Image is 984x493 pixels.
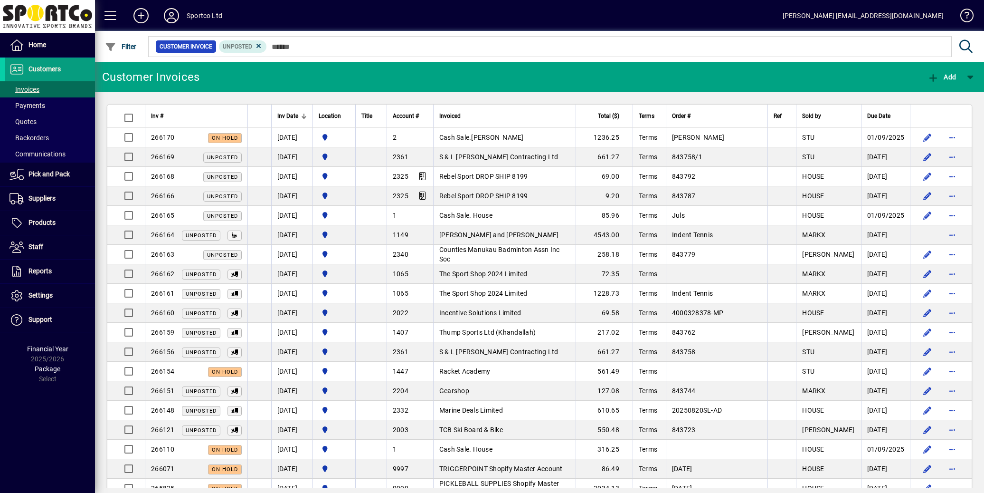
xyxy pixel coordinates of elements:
[920,208,935,223] button: Edit
[9,102,45,109] span: Payments
[319,366,350,377] span: Sportco Ltd Warehouse
[639,173,657,180] span: Terms
[639,387,657,395] span: Terms
[277,111,298,121] span: Inv Date
[187,8,222,23] div: Sportco Ltd
[126,7,156,24] button: Add
[28,41,46,48] span: Home
[319,230,350,240] span: Sportco Ltd Warehouse
[102,69,199,85] div: Customer Invoices
[151,212,175,219] span: 266165
[920,344,935,359] button: Edit
[945,364,960,379] button: More options
[920,130,935,145] button: Edit
[945,266,960,281] button: More options
[28,291,53,299] span: Settings
[271,167,312,186] td: [DATE]
[271,323,312,342] td: [DATE]
[271,440,312,459] td: [DATE]
[920,149,935,164] button: Edit
[639,465,657,473] span: Terms
[393,348,408,356] span: 2361
[105,43,137,50] span: Filter
[393,153,408,161] span: 2361
[945,344,960,359] button: More options
[151,445,175,453] span: 266110
[802,445,824,453] span: HOUSE
[672,406,722,414] span: 20250820SL-AD
[271,264,312,284] td: [DATE]
[945,442,960,457] button: More options
[151,367,175,375] span: 266154
[576,284,633,303] td: 1228.73
[639,348,657,356] span: Terms
[920,461,935,476] button: Edit
[920,442,935,457] button: Edit
[861,167,910,186] td: [DATE]
[598,111,619,121] span: Total ($)
[861,206,910,225] td: 01/09/2025
[861,401,910,420] td: [DATE]
[672,329,696,336] span: 843762
[867,111,890,121] span: Due Date
[393,445,397,453] span: 1
[319,327,350,338] span: Sportco Ltd Warehouse
[212,466,238,473] span: On hold
[319,288,350,299] span: Sportco Ltd Warehouse
[151,290,175,297] span: 266161
[5,308,95,332] a: Support
[802,251,854,258] span: [PERSON_NAME]
[271,128,312,147] td: [DATE]
[151,173,175,180] span: 266168
[439,134,524,141] span: Cash Sale.[PERSON_NAME]
[319,111,350,121] div: Location
[802,192,824,200] span: HOUSE
[5,260,95,283] a: Reports
[9,86,39,93] span: Invoices
[271,420,312,440] td: [DATE]
[672,153,702,161] span: 843758/1
[439,445,492,453] span: Cash Sale. House
[5,33,95,57] a: Home
[28,65,61,73] span: Customers
[9,150,66,158] span: Communications
[186,271,217,278] span: Unposted
[439,465,563,473] span: TRIGGERPOINT Shopify Master Account
[319,308,350,318] span: Sportco Ltd Warehouse
[945,422,960,437] button: More options
[271,225,312,245] td: [DATE]
[319,464,350,474] span: Sportco Ltd Warehouse
[28,194,56,202] span: Suppliers
[223,43,252,50] span: Unposted
[207,155,238,161] span: Unposted
[393,231,408,239] span: 1149
[639,192,657,200] span: Terms
[861,323,910,342] td: [DATE]
[945,247,960,262] button: More options
[439,387,469,395] span: Gearshop
[802,231,825,239] span: MARKX
[393,406,408,414] span: 2332
[639,309,657,317] span: Terms
[920,325,935,340] button: Edit
[5,211,95,235] a: Products
[861,225,910,245] td: [DATE]
[28,316,52,323] span: Support
[920,305,935,320] button: Edit
[802,212,824,219] span: HOUSE
[672,231,713,239] span: Indent Tennis
[151,329,175,336] span: 266159
[393,290,408,297] span: 1065
[393,465,408,473] span: 9997
[861,264,910,284] td: [DATE]
[151,270,175,278] span: 266162
[639,111,654,121] span: Terms
[319,444,350,454] span: Sportco Ltd Warehouse
[945,149,960,164] button: More options
[576,323,633,342] td: 217.02
[207,252,238,258] span: Unposted
[576,440,633,459] td: 316.25
[212,369,238,375] span: On hold
[920,364,935,379] button: Edit
[212,135,238,141] span: On hold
